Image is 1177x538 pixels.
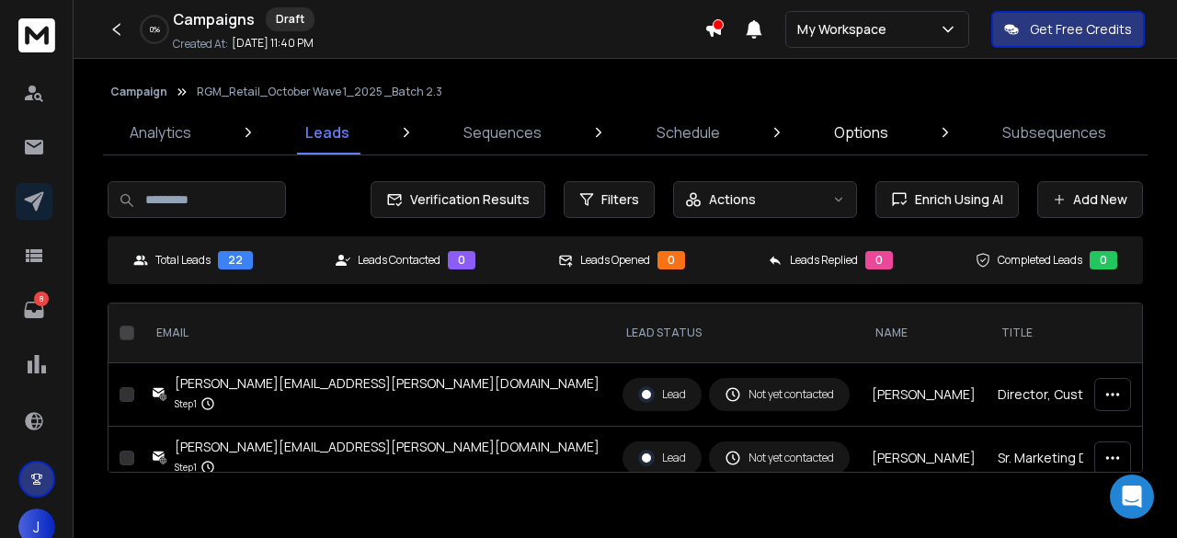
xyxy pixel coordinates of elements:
div: 0 [448,251,475,269]
p: Analytics [130,121,191,143]
p: Schedule [657,121,720,143]
p: Completed Leads [998,253,1082,268]
th: title [987,303,1148,363]
td: [PERSON_NAME] [861,363,987,427]
p: Leads Opened [580,253,650,268]
td: Sr. Marketing Director [987,427,1148,490]
p: Leads Contacted [358,253,440,268]
p: 0 % [150,24,160,35]
td: [PERSON_NAME] [861,427,987,490]
td: Director, Customer & Market Intelligence [987,363,1148,427]
span: Filters [601,190,639,209]
div: Not yet contacted [725,386,834,403]
a: Subsequences [991,110,1117,155]
div: [PERSON_NAME][EMAIL_ADDRESS][PERSON_NAME][DOMAIN_NAME] [175,438,600,456]
p: 8 [34,292,49,306]
div: Not yet contacted [725,450,834,466]
button: Verification Results [371,181,545,218]
a: Analytics [119,110,202,155]
h1: Campaigns [173,8,255,30]
p: Leads [305,121,349,143]
button: Campaign [110,85,167,99]
p: Step 1 [175,458,197,476]
div: Lead [638,450,686,466]
p: RGM_Retail_October Wave 1_2025 _Batch 2.3 [197,85,442,99]
th: EMAIL [142,303,611,363]
a: Leads [294,110,360,155]
div: 0 [657,251,685,269]
p: Get Free Credits [1030,20,1132,39]
div: [PERSON_NAME][EMAIL_ADDRESS][PERSON_NAME][DOMAIN_NAME] [175,374,600,393]
button: Filters [564,181,655,218]
p: Actions [709,190,756,209]
a: Schedule [646,110,731,155]
p: My Workspace [797,20,894,39]
a: Options [823,110,899,155]
a: 8 [16,292,52,328]
button: Add New [1037,181,1143,218]
button: Enrich Using AI [875,181,1019,218]
p: Total Leads [155,253,211,268]
button: Get Free Credits [991,11,1145,48]
p: Sequences [463,121,542,143]
p: Subsequences [1002,121,1106,143]
div: Lead [638,386,686,403]
a: Sequences [452,110,553,155]
div: 0 [1090,251,1117,269]
p: Step 1 [175,395,197,413]
span: Verification Results [403,190,530,209]
div: Open Intercom Messenger [1110,475,1154,519]
div: Draft [266,7,314,31]
th: LEAD STATUS [611,303,861,363]
p: Leads Replied [790,253,858,268]
p: Options [834,121,888,143]
div: 22 [218,251,253,269]
p: Created At: [173,37,228,52]
span: Enrich Using AI [908,190,1003,209]
div: 0 [865,251,893,269]
th: NAME [861,303,987,363]
p: [DATE] 11:40 PM [232,36,314,51]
